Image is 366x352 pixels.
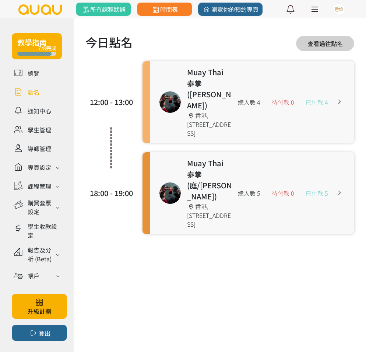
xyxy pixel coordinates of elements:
div: 18:00 - 19:00 [89,188,133,199]
span: 瀏覽你的預約專頁 [202,5,258,14]
a: 升級計劃 [12,294,67,319]
a: 所有課程狀態 [76,3,131,16]
div: 12:00 - 13:00 [89,97,133,108]
div: 報告及分析 (Beta) [28,245,54,263]
span: 時間表 [151,5,178,14]
h1: 今日點名 [85,33,133,51]
a: 查看過往點名 [296,36,354,51]
div: 課程管理 [28,182,51,191]
div: 帳戶 [28,271,39,280]
div: 專頁設定 [28,163,51,172]
img: logo.svg [18,4,63,15]
a: 瀏覽你的預約專頁 [198,3,263,16]
button: 登出 [12,325,67,341]
div: 購買套票設定 [28,198,54,216]
a: 時間表 [137,3,192,16]
span: 所有課程狀態 [81,5,126,14]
